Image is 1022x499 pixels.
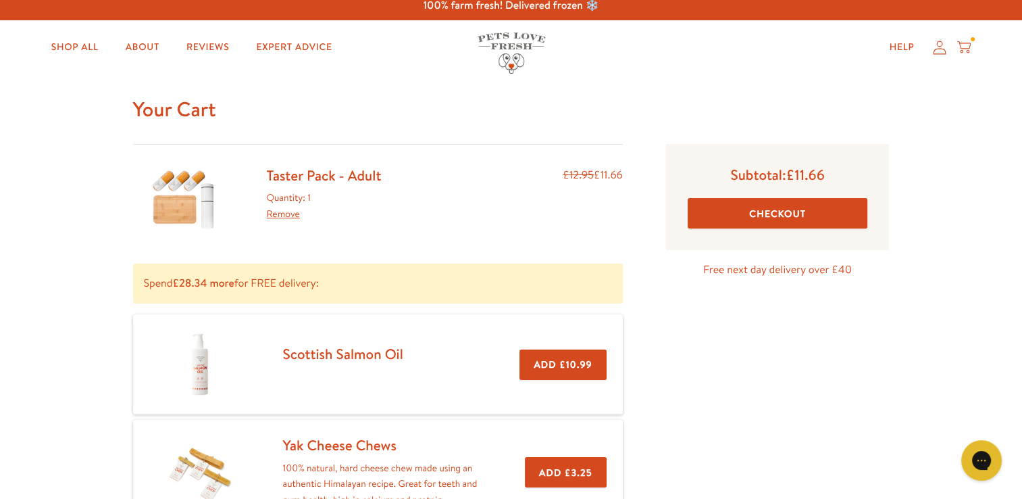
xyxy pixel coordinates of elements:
b: £28.34 more [172,276,234,291]
div: Quantity: 1 [267,190,382,222]
button: Add £10.99 [519,350,606,380]
button: Checkout [688,198,868,229]
p: Free next day delivery over £40 [666,261,890,279]
span: £11.66 [786,165,825,185]
a: Taster Pack - Adult [267,166,382,185]
p: Spend for FREE delivery: [133,264,623,304]
a: Help [879,34,925,61]
img: Pets Love Fresh [478,32,545,74]
iframe: Gorgias live chat messenger [954,435,1008,485]
a: About [115,34,170,61]
img: Taster Pack - Adult [150,166,218,231]
button: Add £3.25 [525,457,607,488]
s: £12.95 [563,168,594,183]
a: Shop All [41,34,109,61]
a: Expert Advice [245,34,342,61]
p: Subtotal: [688,166,868,184]
div: £11.66 [563,166,623,231]
a: Scottish Salmon Oil [283,344,403,364]
a: Reviews [176,34,240,61]
h1: Your Cart [133,96,890,122]
a: Yak Cheese Chews [283,435,397,455]
a: Remove [267,207,300,220]
img: Scottish Salmon Oil [166,331,234,398]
